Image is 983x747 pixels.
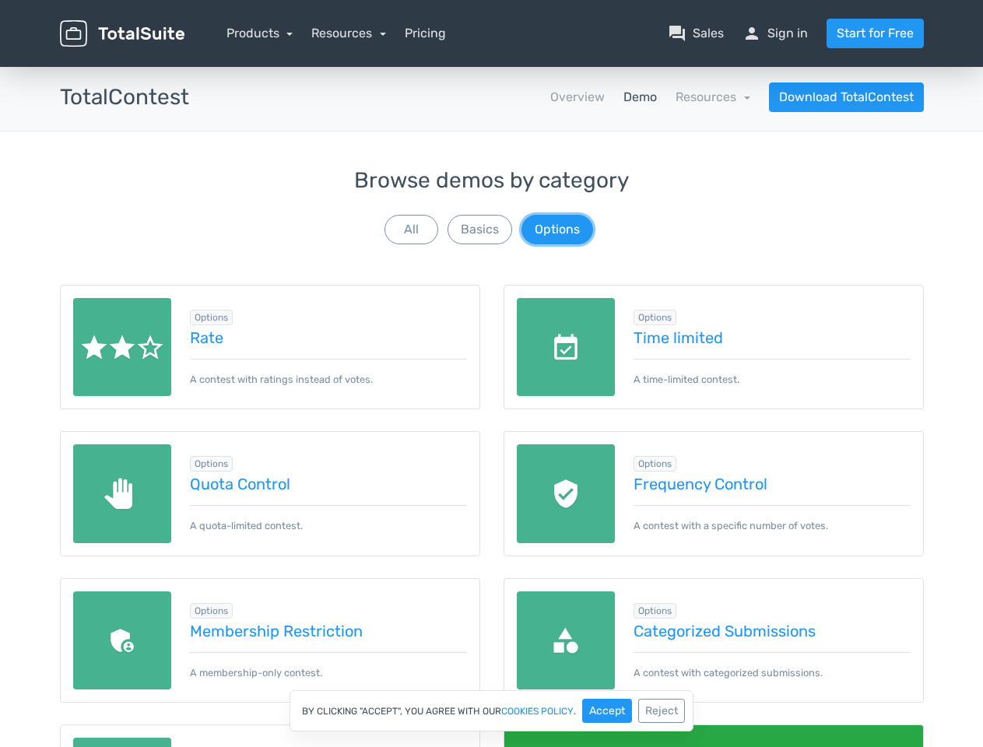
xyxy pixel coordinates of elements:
[582,699,632,723] button: Accept
[60,169,924,193] h3: Browse demos by category
[668,24,686,43] span: question_answer
[517,591,616,690] img: categories.png.webp
[668,24,724,43] a: question_answerSales
[190,622,467,640] a: Membership Restriction
[634,359,911,387] p: A time-limited contest.
[501,707,574,716] a: cookies policy
[634,456,676,472] span: Browse all in Options
[190,359,467,387] p: A contest with ratings instead of votes.
[623,88,657,107] a: Demo
[769,82,924,112] a: Download TotalContest
[73,298,172,397] img: rate.png.webp
[634,475,911,493] a: Frequency Control
[638,699,685,723] button: Reject
[190,329,467,346] a: Rate
[827,19,924,48] a: Start for Free
[550,88,605,107] a: Overview
[290,690,693,731] div: By clicking "Accept", you agree with our .
[448,215,512,244] button: Basics
[60,20,184,47] img: TotalSuite for WordPress
[311,26,386,40] a: Resources
[405,24,446,43] a: Pricing
[634,622,911,640] a: Categorized Submissions
[743,24,808,43] a: personSign in
[190,505,467,533] p: A quota-limited contest.
[743,24,761,43] span: person
[634,652,911,680] p: A contest with categorized submissions.
[634,310,676,325] span: Browse all in Options
[60,86,189,110] h3: TotalContest
[190,652,467,680] p: A membership-only contest.
[521,215,593,244] button: Options
[634,603,676,619] span: Browse all in Options
[190,310,233,325] span: Browse all in Options
[73,591,172,690] img: members-only.png.webp
[676,89,750,104] a: Resources
[384,215,438,244] button: All
[73,444,172,543] img: quota-limited.png.webp
[190,456,233,472] span: Browse all in Options
[634,329,911,346] a: Time limited
[226,26,293,40] a: Products
[190,603,233,619] span: Browse all in Options
[634,505,911,533] p: A contest with a specific number of votes.
[517,444,616,543] img: recaptcha.png.webp
[517,298,616,397] img: date-limited.png.webp
[190,475,467,493] a: Quota Control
